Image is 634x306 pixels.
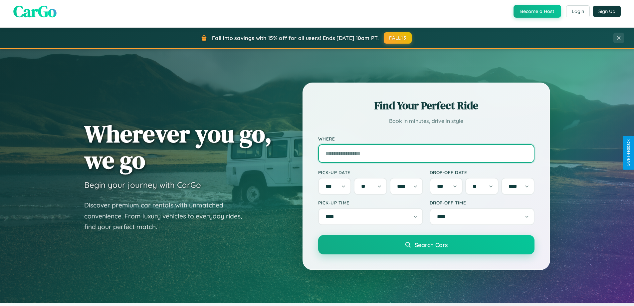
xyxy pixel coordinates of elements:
h3: Begin your journey with CarGo [84,180,201,190]
span: Search Cars [415,241,448,248]
label: Drop-off Date [430,169,534,175]
label: Drop-off Time [430,200,534,205]
p: Book in minutes, drive in style [318,116,534,126]
h2: Find Your Perfect Ride [318,98,534,113]
button: Search Cars [318,235,534,254]
button: FALL15 [384,32,412,44]
button: Login [566,5,590,17]
span: Fall into savings with 15% off for all users! Ends [DATE] 10am PT. [212,35,379,41]
div: Give Feedback [626,140,631,166]
span: CarGo [13,0,57,22]
button: Sign Up [593,6,621,17]
label: Pick-up Date [318,169,423,175]
button: Become a Host [514,5,561,18]
label: Where [318,136,534,142]
h1: Wherever you go, we go [84,121,272,173]
p: Discover premium car rentals with unmatched convenience. From luxury vehicles to everyday rides, ... [84,200,251,232]
label: Pick-up Time [318,200,423,205]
